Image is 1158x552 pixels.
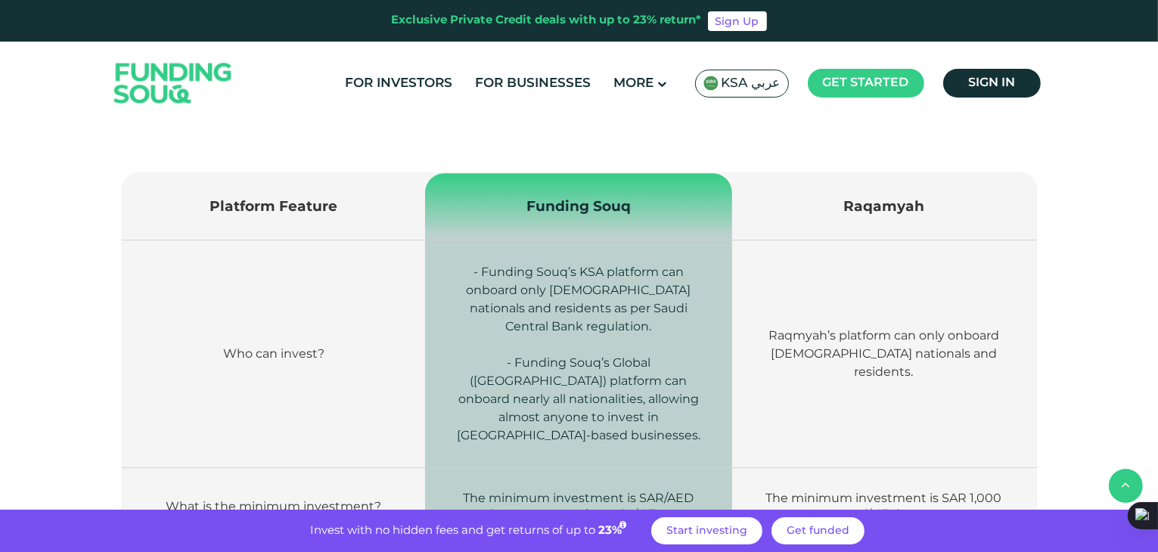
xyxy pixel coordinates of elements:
button: back [1109,469,1143,503]
a: For Businesses [472,71,595,96]
a: Sign Up [708,11,767,31]
span: Who can invest? [223,346,324,361]
span: More [614,77,654,90]
span: Get funded [787,526,849,536]
img: Logo [99,45,247,122]
span: KSA عربي [722,75,781,92]
span: Start investing [666,526,747,536]
a: Get funded [771,517,865,544]
div: Exclusive Private Credit deals with up to 23% return* [392,12,702,29]
img: SA Flag [703,76,719,91]
span: The minimum investment is SAR/AED 1,000, or approximately $270. [463,491,694,521]
span: Funding Souq [526,197,631,215]
span: The minimum investment is SAR 1,000 ($270). [766,491,1002,521]
span: What is the minimum investment? [166,499,381,513]
span: Platform Feature [210,197,337,215]
a: Sign in [943,69,1041,98]
span: Invest with no hidden fees and get returns of up to [310,526,595,536]
span: - Funding Souq’s KSA platform can onboard only [DEMOGRAPHIC_DATA] nationals and residents as per ... [466,265,691,333]
span: Get started [823,77,909,88]
a: Start investing [651,517,762,544]
span: Raqmyah’s platform can only onboard [DEMOGRAPHIC_DATA] nationals and residents. [768,328,999,379]
span: - Funding Souq’s Global ([GEOGRAPHIC_DATA]) platform can onboard nearly all nationalities, allowi... [457,355,700,442]
a: For Investors [342,71,457,96]
span: 23% [598,526,629,536]
span: Sign in [968,77,1015,88]
i: 23% IRR (expected) ~ 15% Net yield (expected) [619,521,626,529]
span: Raqamyah [843,197,924,215]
